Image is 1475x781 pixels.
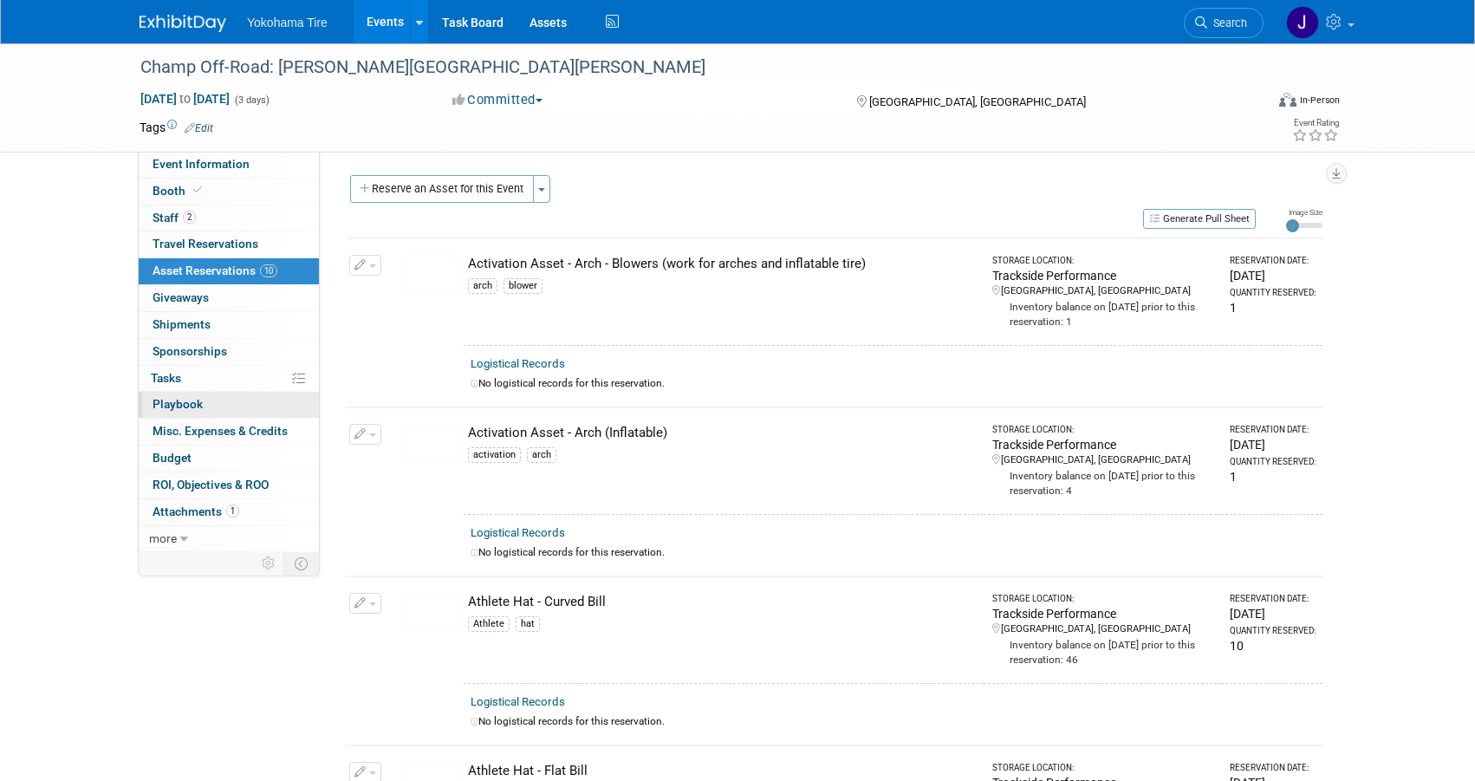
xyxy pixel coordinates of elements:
[1286,207,1322,218] div: Image Size
[471,376,1316,391] div: No logistical records for this reservation.
[151,371,181,385] span: Tasks
[516,616,540,632] div: hat
[504,278,543,294] div: blower
[153,317,211,331] span: Shipments
[1230,637,1316,654] div: 10
[153,424,288,438] span: Misc. Expenses & Credits
[183,211,196,224] span: 2
[1161,90,1340,116] div: Event Format
[254,552,284,575] td: Personalize Event Tab Strip
[992,298,1214,329] div: Inventory balance on [DATE] prior to this reservation: 1
[153,290,209,304] span: Giveaways
[1279,93,1296,107] img: Format-Inperson.png
[992,593,1214,605] div: Storage Location:
[226,504,239,517] span: 1
[1230,267,1316,284] div: [DATE]
[233,94,270,106] span: (3 days)
[406,424,457,462] img: View Images
[1230,424,1316,436] div: Reservation Date:
[153,157,250,171] span: Event Information
[468,424,977,442] div: Activation Asset - Arch (Inflatable)
[139,499,319,525] a: Attachments1
[193,185,202,195] i: Booth reservation complete
[1230,255,1316,267] div: Reservation Date:
[1230,605,1316,622] div: [DATE]
[153,184,205,198] span: Booth
[1230,299,1316,316] div: 1
[1230,456,1316,468] div: Quantity Reserved:
[153,264,277,277] span: Asset Reservations
[992,622,1214,636] div: [GEOGRAPHIC_DATA], [GEOGRAPHIC_DATA]
[1299,94,1340,107] div: In-Person
[139,258,319,284] a: Asset Reservations10
[153,397,203,411] span: Playbook
[468,762,977,780] div: Athlete Hat - Flat Bill
[177,92,193,106] span: to
[140,15,226,32] img: ExhibitDay
[992,267,1214,284] div: Trackside Performance
[1230,762,1316,774] div: Reservation Date:
[139,339,319,365] a: Sponsorships
[1230,468,1316,485] div: 1
[153,504,239,518] span: Attachments
[468,255,977,273] div: Activation Asset - Arch - Blowers (work for arches and inflatable tire)
[139,526,319,552] a: more
[139,312,319,338] a: Shipments
[284,552,320,575] td: Toggle Event Tabs
[139,179,319,205] a: Booth
[1207,16,1247,29] span: Search
[140,91,231,107] span: [DATE] [DATE]
[1230,625,1316,637] div: Quantity Reserved:
[139,392,319,418] a: Playbook
[149,531,177,545] span: more
[471,357,565,370] a: Logistical Records
[406,255,457,293] img: View Images
[153,478,269,491] span: ROI, Objectives & ROO
[992,605,1214,622] div: Trackside Performance
[139,205,319,231] a: Staff2
[139,419,319,445] a: Misc. Expenses & Credits
[471,545,1316,560] div: No logistical records for this reservation.
[992,424,1214,436] div: Storage Location:
[992,255,1214,267] div: Storage Location:
[139,366,319,392] a: Tasks
[992,636,1214,667] div: Inventory balance on [DATE] prior to this reservation: 46
[992,284,1214,298] div: [GEOGRAPHIC_DATA], [GEOGRAPHIC_DATA]
[992,436,1214,453] div: Trackside Performance
[139,285,319,311] a: Giveaways
[134,52,1238,83] div: Champ Off-Road: [PERSON_NAME][GEOGRAPHIC_DATA][PERSON_NAME]
[471,526,565,539] a: Logistical Records
[527,447,556,463] div: arch
[468,593,977,611] div: Athlete Hat - Curved Bill
[1184,8,1264,38] a: Search
[1230,436,1316,453] div: [DATE]
[468,616,510,632] div: Athlete
[1230,287,1316,299] div: Quantity Reserved:
[139,446,319,472] a: Budget
[139,231,319,257] a: Travel Reservations
[406,593,457,631] img: View Images
[260,264,277,277] span: 10
[185,122,213,134] a: Edit
[153,344,227,358] span: Sponsorships
[247,16,328,29] span: Yokohama Tire
[446,91,549,109] button: Committed
[153,237,258,251] span: Travel Reservations
[153,211,196,225] span: Staff
[139,152,319,178] a: Event Information
[153,451,192,465] span: Budget
[992,453,1214,467] div: [GEOGRAPHIC_DATA], [GEOGRAPHIC_DATA]
[1292,119,1339,127] div: Event Rating
[139,472,319,498] a: ROI, Objectives & ROO
[1143,209,1256,229] button: Generate Pull Sheet
[471,695,565,708] a: Logistical Records
[471,714,1316,729] div: No logistical records for this reservation.
[869,95,1086,108] span: [GEOGRAPHIC_DATA], [GEOGRAPHIC_DATA]
[468,447,521,463] div: activation
[1230,593,1316,605] div: Reservation Date:
[468,278,497,294] div: arch
[140,119,213,136] td: Tags
[992,762,1214,774] div: Storage Location:
[992,467,1214,498] div: Inventory balance on [DATE] prior to this reservation: 4
[1286,6,1319,39] img: Janelle Williams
